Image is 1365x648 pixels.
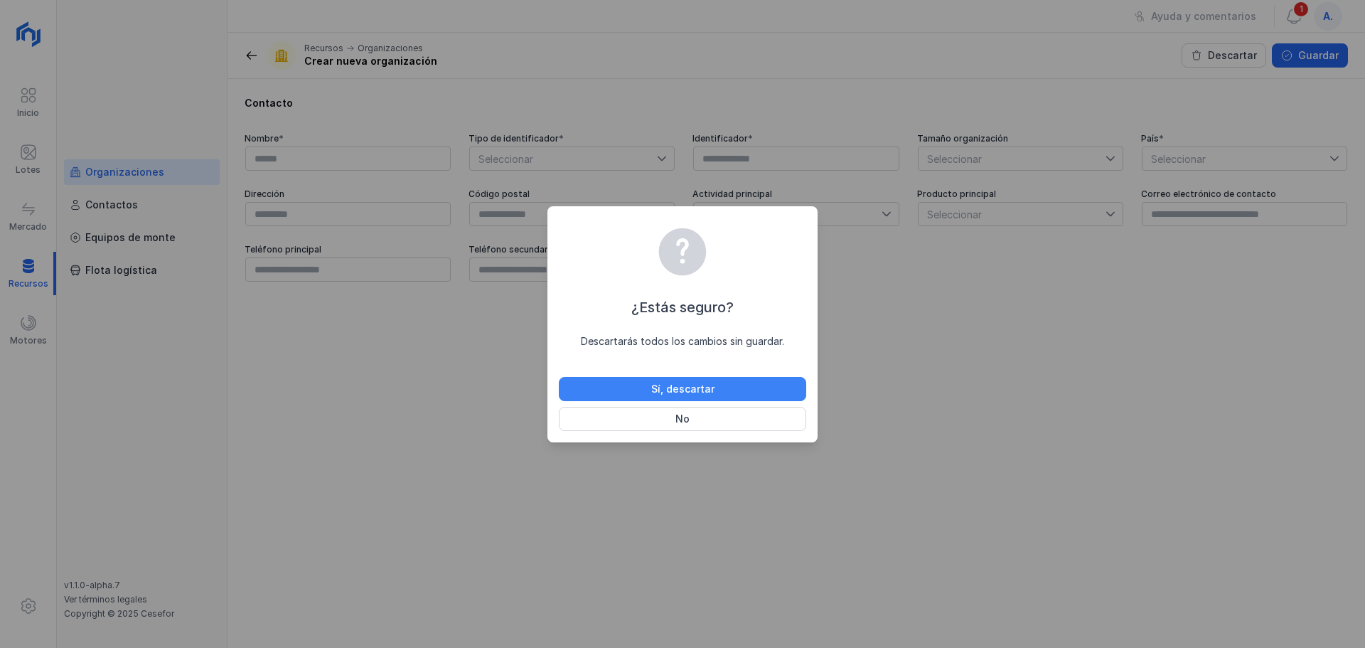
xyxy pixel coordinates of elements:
button: Sí, descartar [559,377,806,401]
div: ¿Estás seguro? [559,297,806,317]
button: No [559,407,806,431]
div: Descartarás todos los cambios sin guardar. [559,334,806,349]
div: Sí, descartar [651,382,714,396]
div: No [675,412,690,426]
